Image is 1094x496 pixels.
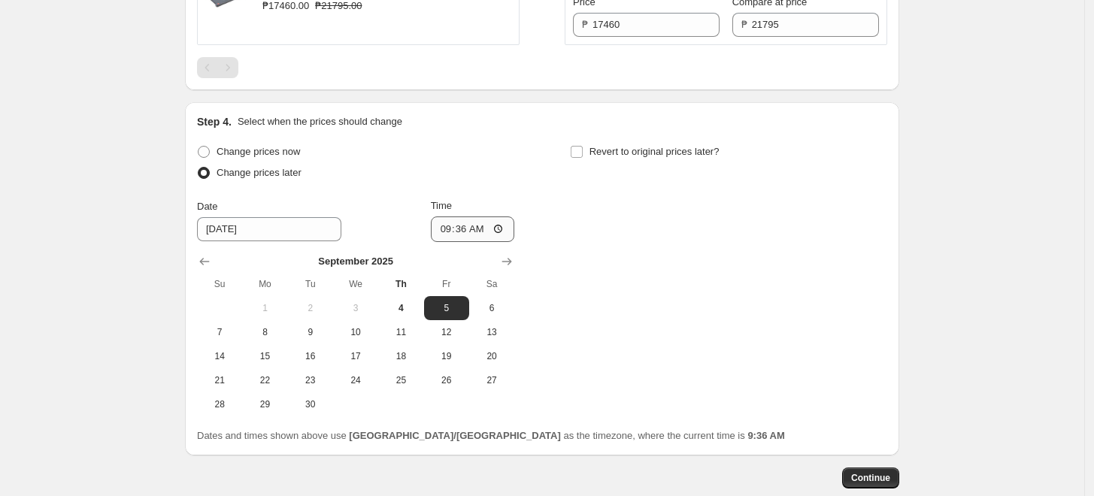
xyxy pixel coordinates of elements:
[339,326,372,338] span: 10
[197,320,242,344] button: Sunday September 7 2025
[242,296,287,320] button: Monday September 1 2025
[242,392,287,416] button: Monday September 29 2025
[339,350,372,362] span: 17
[197,217,341,241] input: 9/4/2025
[589,146,720,157] span: Revert to original prices later?
[424,344,469,368] button: Friday September 19 2025
[851,472,890,484] span: Continue
[339,278,372,290] span: We
[475,278,508,290] span: Sa
[294,302,327,314] span: 2
[333,272,378,296] th: Wednesday
[747,430,784,441] b: 9:36 AM
[248,398,281,410] span: 29
[582,19,588,30] span: ₱
[242,344,287,368] button: Monday September 15 2025
[333,344,378,368] button: Wednesday September 17 2025
[378,296,423,320] button: Today Thursday September 4 2025
[197,201,217,212] span: Date
[294,278,327,290] span: Tu
[424,368,469,392] button: Friday September 26 2025
[217,146,300,157] span: Change prices now
[203,326,236,338] span: 7
[430,278,463,290] span: Fr
[248,374,281,386] span: 22
[294,326,327,338] span: 9
[430,326,463,338] span: 12
[469,296,514,320] button: Saturday September 6 2025
[242,320,287,344] button: Monday September 8 2025
[384,374,417,386] span: 25
[197,344,242,368] button: Sunday September 14 2025
[430,302,463,314] span: 5
[288,296,333,320] button: Tuesday September 2 2025
[378,320,423,344] button: Thursday September 11 2025
[197,114,232,129] h2: Step 4.
[424,320,469,344] button: Friday September 12 2025
[203,398,236,410] span: 28
[469,368,514,392] button: Saturday September 27 2025
[431,200,452,211] span: Time
[248,326,281,338] span: 8
[294,398,327,410] span: 30
[197,272,242,296] th: Sunday
[217,167,302,178] span: Change prices later
[384,326,417,338] span: 11
[203,350,236,362] span: 14
[430,374,463,386] span: 26
[496,251,517,272] button: Show next month, October 2025
[248,278,281,290] span: Mo
[384,350,417,362] span: 18
[469,344,514,368] button: Saturday September 20 2025
[469,272,514,296] th: Saturday
[197,392,242,416] button: Sunday September 28 2025
[294,374,327,386] span: 23
[238,114,402,129] p: Select when the prices should change
[424,272,469,296] th: Friday
[248,302,281,314] span: 1
[248,350,281,362] span: 15
[431,216,515,242] input: 12:00
[349,430,560,441] b: [GEOGRAPHIC_DATA]/[GEOGRAPHIC_DATA]
[475,350,508,362] span: 20
[288,344,333,368] button: Tuesday September 16 2025
[378,272,423,296] th: Thursday
[333,368,378,392] button: Wednesday September 24 2025
[384,302,417,314] span: 4
[741,19,747,30] span: ₱
[194,251,215,272] button: Show previous month, August 2025
[197,368,242,392] button: Sunday September 21 2025
[339,302,372,314] span: 3
[197,57,238,78] nav: Pagination
[384,278,417,290] span: Th
[333,320,378,344] button: Wednesday September 10 2025
[333,296,378,320] button: Wednesday September 3 2025
[475,302,508,314] span: 6
[294,350,327,362] span: 16
[475,374,508,386] span: 27
[378,368,423,392] button: Thursday September 25 2025
[203,278,236,290] span: Su
[288,368,333,392] button: Tuesday September 23 2025
[242,272,287,296] th: Monday
[242,368,287,392] button: Monday September 22 2025
[339,374,372,386] span: 24
[378,344,423,368] button: Thursday September 18 2025
[197,430,785,441] span: Dates and times shown above use as the timezone, where the current time is
[424,296,469,320] button: Friday September 5 2025
[288,272,333,296] th: Tuesday
[430,350,463,362] span: 19
[203,374,236,386] span: 21
[288,320,333,344] button: Tuesday September 9 2025
[842,467,899,488] button: Continue
[288,392,333,416] button: Tuesday September 30 2025
[469,320,514,344] button: Saturday September 13 2025
[475,326,508,338] span: 13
